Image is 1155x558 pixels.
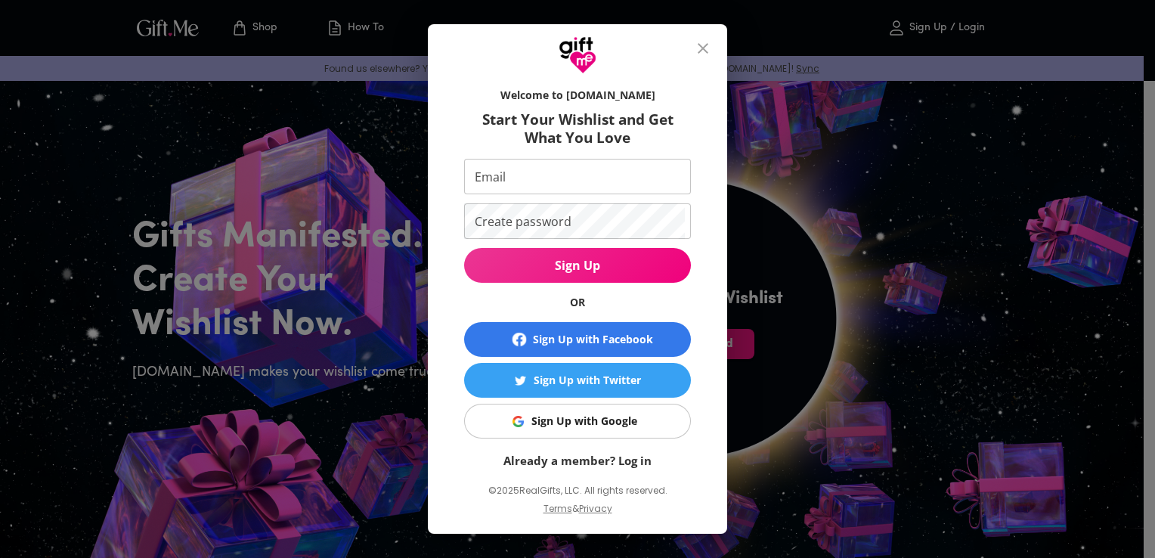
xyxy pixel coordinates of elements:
img: Sign Up with Google [512,416,524,427]
p: © 2025 RealGifts, LLC. All rights reserved. [464,481,691,501]
div: Sign Up with Google [531,413,637,429]
img: Sign Up with Twitter [515,375,526,386]
h6: OR [464,295,691,310]
button: close [685,30,721,67]
h6: Welcome to [DOMAIN_NAME] [464,88,691,103]
img: GiftMe Logo [559,36,596,74]
p: & [572,501,579,529]
div: Sign Up with Facebook [533,331,653,348]
a: Already a member? Log in [503,453,652,468]
button: Sign Up with Facebook [464,322,691,357]
div: Sign Up with Twitter [534,372,641,389]
span: Sign Up [464,257,691,274]
button: Sign Up with TwitterSign Up with Twitter [464,363,691,398]
button: Sign Up with GoogleSign Up with Google [464,404,691,439]
a: Terms [543,502,572,515]
h6: Start Your Wishlist and Get What You Love [464,110,691,147]
a: Privacy [579,502,612,515]
button: Sign Up [464,248,691,283]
